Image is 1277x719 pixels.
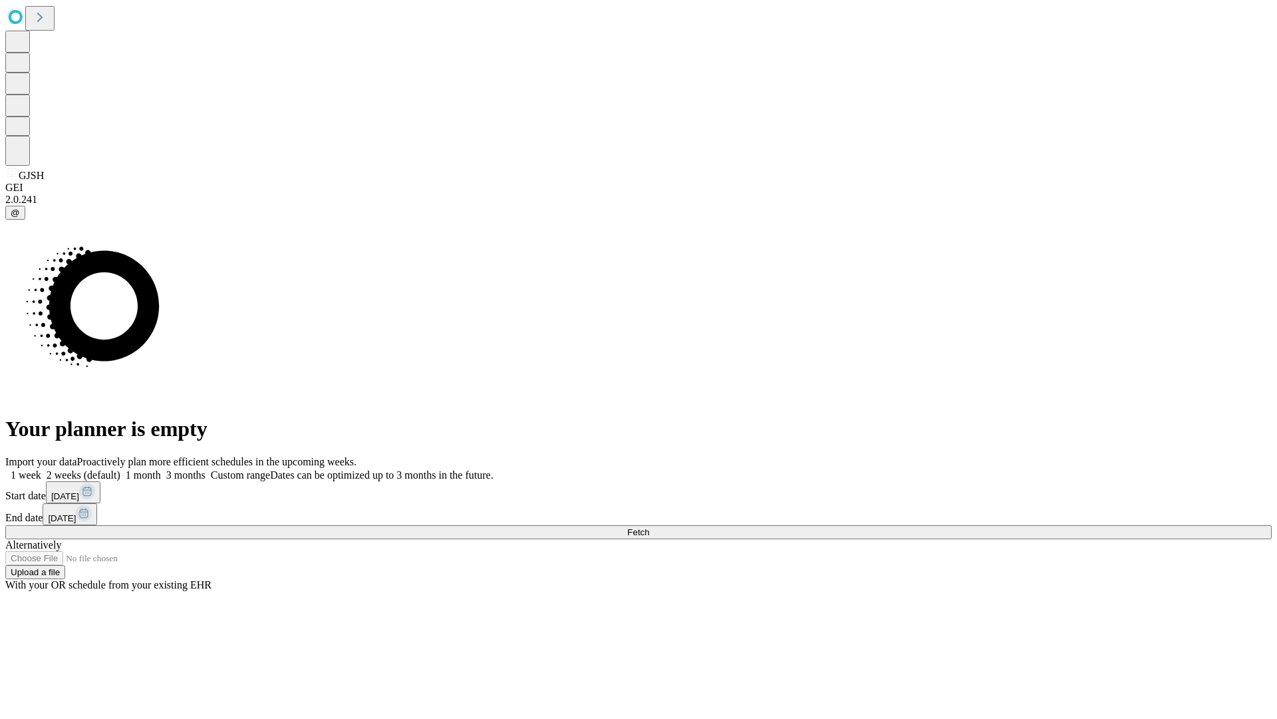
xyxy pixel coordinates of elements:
span: [DATE] [48,513,76,523]
button: Upload a file [5,565,65,579]
div: End date [5,503,1272,525]
span: [DATE] [51,491,79,501]
span: 3 months [166,469,206,481]
span: @ [11,208,20,218]
span: 1 month [126,469,161,481]
span: GJSH [19,170,44,181]
div: GEI [5,182,1272,194]
h1: Your planner is empty [5,417,1272,441]
span: Custom range [211,469,270,481]
button: [DATE] [43,503,97,525]
button: Fetch [5,525,1272,539]
div: Start date [5,481,1272,503]
button: @ [5,206,25,220]
span: Import your data [5,456,77,467]
div: 2.0.241 [5,194,1272,206]
span: 2 weeks (default) [47,469,120,481]
span: Alternatively [5,539,61,551]
span: Proactively plan more efficient schedules in the upcoming weeks. [77,456,356,467]
span: With your OR schedule from your existing EHR [5,579,212,591]
span: Fetch [627,527,649,537]
span: 1 week [11,469,41,481]
span: Dates can be optimized up to 3 months in the future. [270,469,493,481]
button: [DATE] [46,481,100,503]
